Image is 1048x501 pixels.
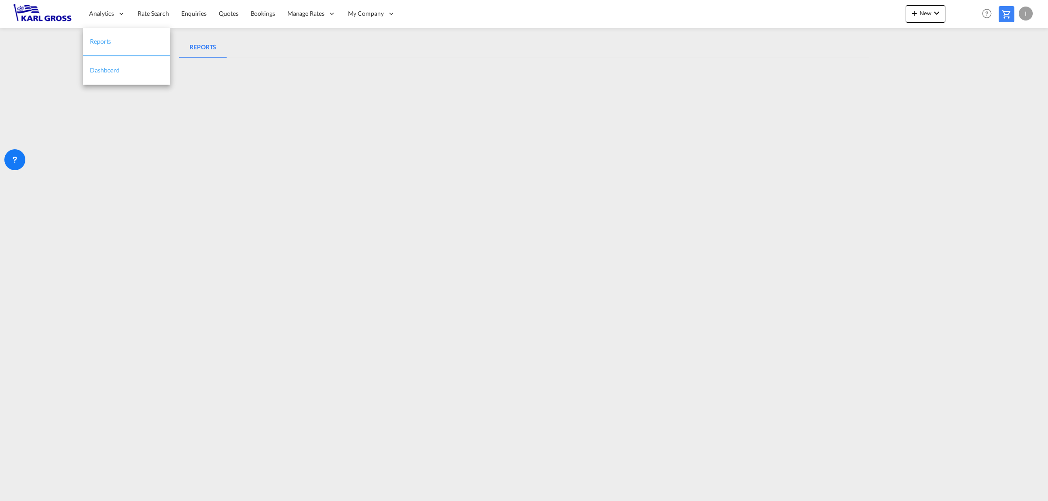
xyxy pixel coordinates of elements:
[13,4,72,24] img: 3269c73066d711f095e541db4db89301.png
[931,8,942,18] md-icon: icon-chevron-down
[138,10,169,17] span: Rate Search
[909,10,942,17] span: New
[89,9,114,18] span: Analytics
[1019,7,1033,21] div: I
[909,8,920,18] md-icon: icon-plus 400-fg
[83,28,170,56] a: Reports
[287,9,324,18] span: Manage Rates
[906,5,945,23] button: icon-plus 400-fgNewicon-chevron-down
[90,66,120,74] span: Dashboard
[83,56,170,85] a: Dashboard
[181,10,207,17] span: Enquiries
[90,38,111,45] span: Reports
[219,10,238,17] span: Quotes
[251,10,275,17] span: Bookings
[979,6,999,22] div: Help
[348,9,384,18] span: My Company
[190,42,216,52] div: REPORTS
[179,37,227,58] md-pagination-wrapper: Use the left and right arrow keys to navigate between tabs
[979,6,994,21] span: Help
